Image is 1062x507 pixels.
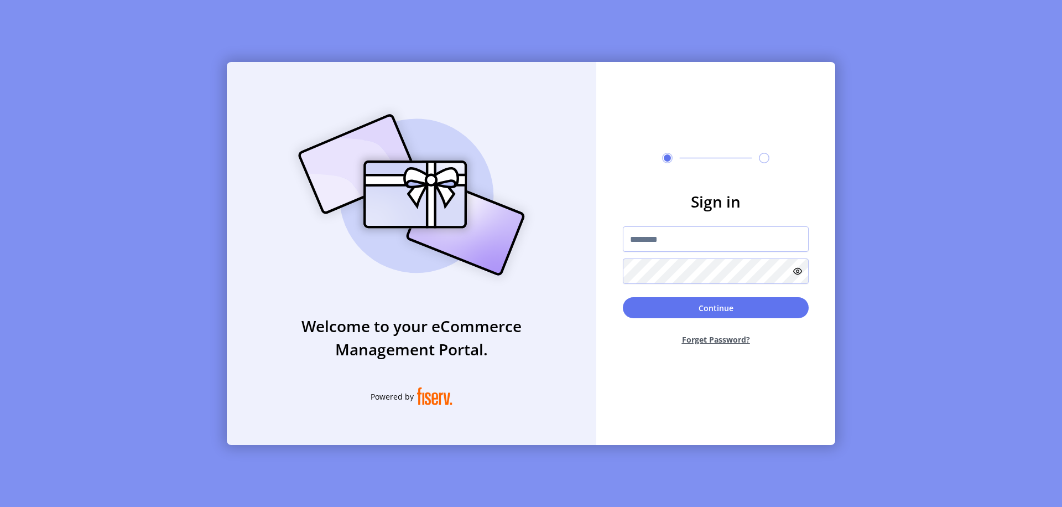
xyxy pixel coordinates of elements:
[371,391,414,402] span: Powered by
[282,102,542,288] img: card_Illustration.svg
[623,325,809,354] button: Forget Password?
[623,190,809,213] h3: Sign in
[227,314,596,361] h3: Welcome to your eCommerce Management Portal.
[623,297,809,318] button: Continue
